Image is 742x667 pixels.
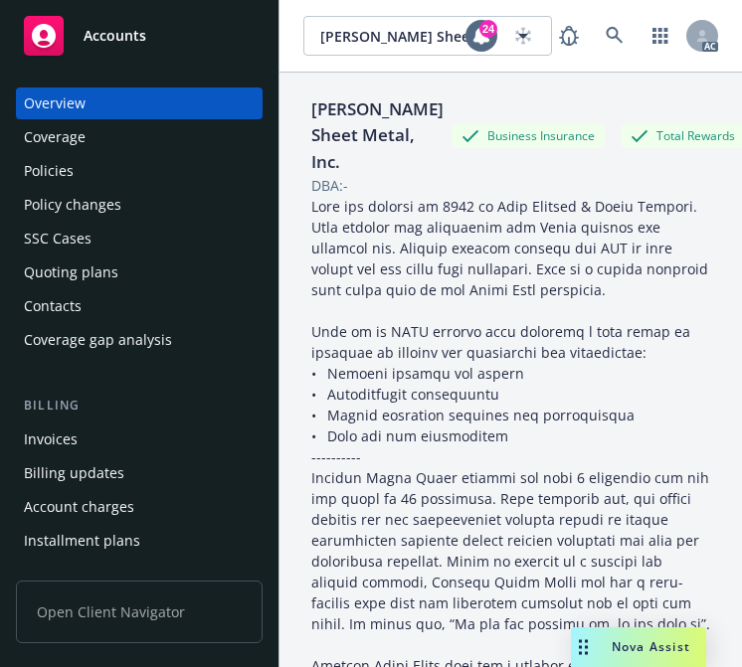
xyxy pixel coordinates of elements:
a: Switch app [641,16,680,56]
div: SSC Cases [24,223,92,254]
a: Account charges [16,491,263,523]
a: Contacts [16,290,263,322]
button: Nova Assist [571,627,706,667]
a: Report a Bug [549,16,589,56]
div: Coverage [24,121,86,153]
a: Coverage [16,121,263,153]
button: [PERSON_NAME] Sheet Metal, Inc. [303,16,552,56]
a: Coverage gap analysis [16,324,263,356]
div: Quoting plans [24,256,118,288]
div: Overview [24,87,86,119]
span: [PERSON_NAME] Sheet Metal, Inc. [320,26,492,47]
span: Accounts [84,28,146,44]
div: Policies [24,155,74,187]
a: Policies [16,155,263,187]
a: SSC Cases [16,223,263,254]
div: Invoices [24,423,78,455]
a: Search [595,16,635,56]
div: Installment plans [24,525,140,557]
div: [PERSON_NAME] Sheet Metal, Inc. [303,96,452,175]
a: Billing updates [16,457,263,489]
div: Billing updates [24,457,124,489]
a: Quoting plans [16,256,263,288]
div: Contacts [24,290,82,322]
div: Account charges [24,491,134,523]
div: Billing [16,396,263,416]
div: Business Insurance [452,123,605,148]
div: Policy changes [24,189,121,221]
span: Nova Assist [612,638,690,655]
div: Drag to move [571,627,596,667]
a: Policy changes [16,189,263,221]
div: 24 [479,20,497,38]
a: Overview [16,87,263,119]
a: Invoices [16,423,263,455]
a: Accounts [16,8,263,64]
div: DBA: - [311,175,348,196]
span: Open Client Navigator [16,581,263,643]
a: Installment plans [16,525,263,557]
a: Start snowing [503,16,543,56]
div: Coverage gap analysis [24,324,172,356]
